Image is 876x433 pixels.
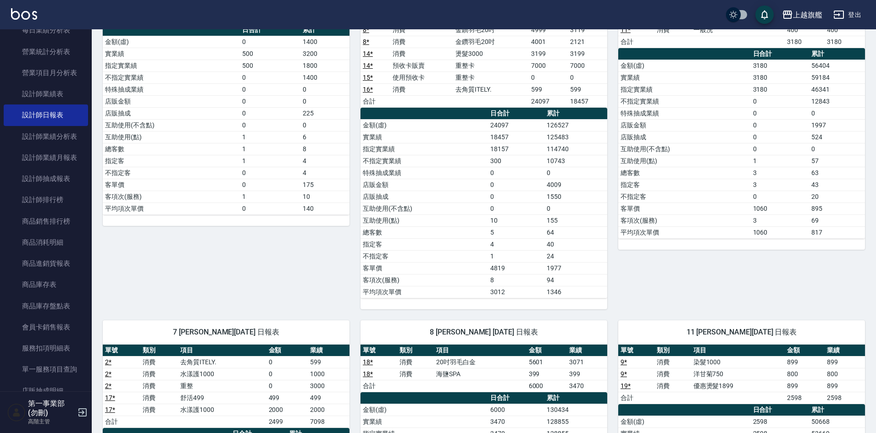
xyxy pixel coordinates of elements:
td: 消費 [140,392,178,404]
td: 0 [266,380,308,392]
td: 817 [809,226,865,238]
td: 125483 [544,131,607,143]
td: 平均項次單價 [103,203,240,214]
table: a dense table [103,24,349,215]
td: 客單價 [618,203,751,214]
td: 互助使用(不含點) [103,119,240,131]
td: 不指定客 [618,191,751,203]
td: 0 [751,131,809,143]
td: 899 [785,380,825,392]
td: 0 [488,167,544,179]
td: 消費 [140,380,178,392]
td: 400 [785,24,825,36]
td: 客項次(服務) [360,274,488,286]
td: 3180 [751,60,809,71]
a: 服務扣項明細表 [4,338,88,359]
td: 12843 [809,95,865,107]
table: a dense table [618,48,865,239]
span: 8 [PERSON_NAME] [DATE] 日報表 [371,328,596,337]
td: 3 [751,167,809,179]
td: 0 [300,83,349,95]
td: 5601 [527,356,567,368]
td: 互助使用(點) [618,155,751,167]
td: 225 [300,107,349,119]
td: 800 [825,368,865,380]
td: 50668 [809,416,865,428]
table: a dense table [618,345,865,404]
td: 4 [300,155,349,167]
td: 10743 [544,155,607,167]
td: 43 [809,179,865,191]
img: Person [7,403,26,422]
td: 重整卡 [453,60,528,71]
td: 水漾護1000 [178,368,266,380]
td: 0 [751,119,809,131]
td: 128855 [544,416,607,428]
td: 客單價 [360,262,488,274]
td: 1 [240,191,300,203]
td: 合計 [618,36,654,48]
td: 10 [300,191,349,203]
a: 設計師排行榜 [4,189,88,210]
td: 1 [240,131,300,143]
td: 800 [785,368,825,380]
th: 類別 [397,345,434,356]
td: 24 [544,250,607,262]
a: 會員卡銷售報表 [4,317,88,338]
td: 0 [266,368,308,380]
td: 不指定實業績 [103,71,240,83]
th: 金額 [527,345,567,356]
td: 499 [308,392,349,404]
td: 不指定實業績 [618,95,751,107]
td: 8 [488,274,544,286]
td: 599 [308,356,349,368]
td: 0 [529,71,568,83]
td: 實業績 [360,131,488,143]
td: 140 [300,203,349,214]
td: 互助使用(點) [103,131,240,143]
td: 消費 [390,48,453,60]
td: 175 [300,179,349,191]
td: 消費 [654,24,691,36]
th: 類別 [654,345,691,356]
td: 59184 [809,71,865,83]
th: 業績 [308,345,349,356]
td: 4999 [529,24,568,36]
td: 0 [240,71,300,83]
td: 24097 [488,119,544,131]
td: 300 [488,155,544,167]
td: 2598 [785,392,825,404]
td: 3180 [751,83,809,95]
td: 500 [240,48,300,60]
td: 水漾護1000 [178,404,266,416]
td: 3 [751,214,809,226]
td: 4 [300,167,349,179]
td: 0 [240,83,300,95]
a: 商品銷售排行榜 [4,211,88,232]
th: 類別 [140,345,178,356]
td: 指定實業績 [103,60,240,71]
td: 不指定客 [103,167,240,179]
td: 899 [825,356,865,368]
td: 金額(虛) [360,119,488,131]
td: 130434 [544,404,607,416]
td: 3000 [308,380,349,392]
td: 6000 [527,380,567,392]
a: 設計師業績月報表 [4,147,88,168]
td: 平均項次單價 [618,226,751,238]
a: 設計師抽成報表 [4,168,88,189]
td: 399 [567,368,607,380]
td: 40 [544,238,607,250]
td: 0 [240,203,300,214]
th: 項目 [691,345,785,356]
th: 日合計 [751,48,809,60]
td: 金額(虛) [360,404,488,416]
td: 店販抽成 [103,107,240,119]
td: 6 [300,131,349,143]
td: 消費 [140,368,178,380]
a: 設計師業績分析表 [4,126,88,147]
td: 總客數 [103,143,240,155]
td: 平均項次單價 [360,286,488,298]
td: 金額(虛) [103,36,240,48]
td: 一般洗 [691,24,785,36]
